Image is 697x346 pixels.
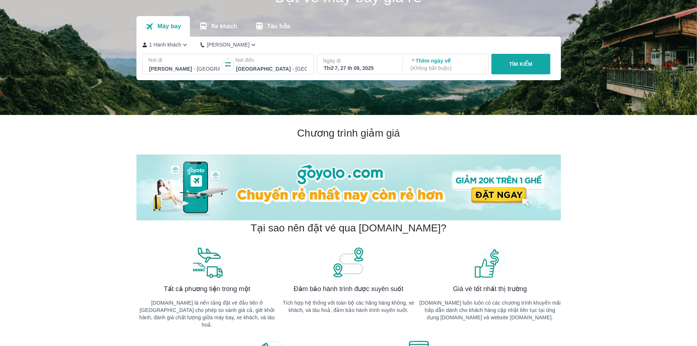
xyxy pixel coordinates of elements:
p: Tàu hỏa [267,23,290,30]
span: Giá vé tốt nhất thị trường [453,284,527,293]
img: banner [473,246,506,279]
div: Thứ 7, 27 th 09, 2025 [324,64,395,72]
button: 1 Hành khách [142,41,189,49]
img: banner [332,246,365,279]
img: banner-home [136,155,561,220]
p: [DOMAIN_NAME] là nền tảng đặt vé đầu tiên ở [GEOGRAPHIC_DATA] cho phép so sánh giá cả, giờ khởi h... [136,299,278,328]
button: TÌM KIẾM [491,54,550,74]
span: Tất cả phương tiện trong một [164,284,250,293]
p: Máy bay [157,23,181,30]
h2: Chương trình giảm giá [136,127,561,140]
p: TÌM KIẾM [509,60,532,68]
p: Nơi đi [149,56,221,64]
img: banner [191,246,224,279]
p: ( Không bắt buộc ) [411,64,481,72]
p: Thêm ngày về [411,57,481,72]
p: Ngày đi [323,57,396,64]
p: Tích hợp hệ thống với toàn bộ các hãng hàng không, xe khách, và tàu hoả, đảm bảo hành trình xuyên... [278,299,419,314]
p: Nơi đến [235,56,308,64]
p: [PERSON_NAME] [207,41,250,48]
div: transportation tabs [136,16,299,37]
p: 1 Hành khách [149,41,181,48]
p: Xe khách [211,23,237,30]
span: Đảm bảo hành trình được xuyên suốt [294,284,404,293]
button: [PERSON_NAME] [201,41,257,49]
h2: Tại sao nên đặt vé qua [DOMAIN_NAME]? [251,222,446,235]
p: [DOMAIN_NAME] luôn luôn có các chương trình khuyến mãi hấp dẫn dành cho khách hàng cập nhật liên ... [419,299,561,321]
